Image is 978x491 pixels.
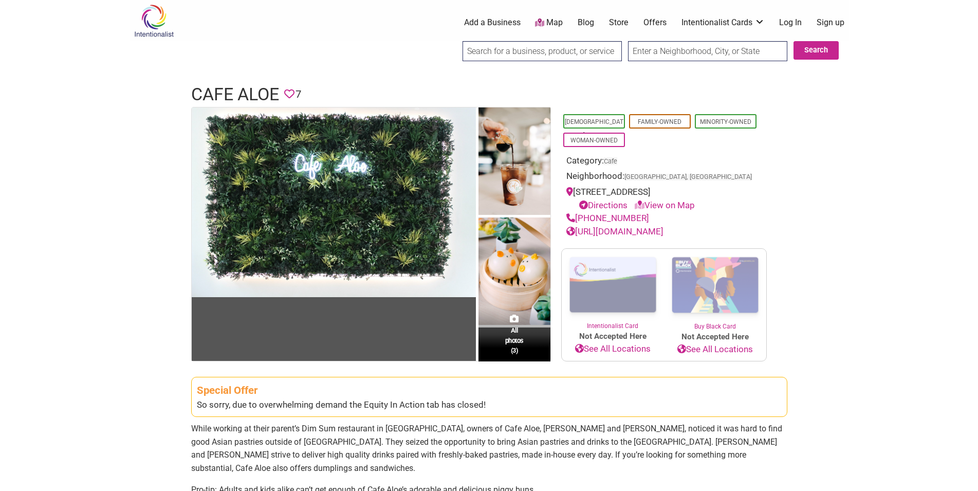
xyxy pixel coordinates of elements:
a: Intentionalist Cards [681,17,765,28]
a: Sign up [817,17,844,28]
a: Buy Black Card [664,249,766,331]
span: [GEOGRAPHIC_DATA], [GEOGRAPHIC_DATA] [624,174,752,180]
a: [DEMOGRAPHIC_DATA]-Owned [565,118,623,139]
div: Neighborhood: [566,170,762,186]
a: See All Locations [562,342,664,356]
button: Search [794,41,839,60]
a: Map [535,17,563,29]
a: View on Map [635,200,695,210]
a: Intentionalist Card [562,249,664,331]
a: Add a Business [464,17,521,28]
a: Blog [578,17,594,28]
a: Woman-Owned [570,137,618,144]
input: Enter a Neighborhood, City, or State [628,41,787,61]
input: Search for a business, product, or service [463,41,622,61]
a: Directions [579,200,628,210]
span: Not Accepted Here [562,331,664,342]
div: Category: [566,154,762,170]
div: [STREET_ADDRESS] [566,186,762,212]
a: Log In [779,17,802,28]
a: See All Locations [664,343,766,356]
span: Not Accepted Here [664,331,766,343]
a: Family-Owned [638,118,681,125]
a: Offers [643,17,667,28]
div: Special Offer [197,383,782,398]
span: All photos (3) [505,325,524,355]
div: So sorry, due to overwhelming demand the Equity In Action tab has closed! [197,398,782,412]
h1: Cafe Aloe [191,82,279,107]
a: Cafe [604,157,617,165]
a: [PHONE_NUMBER] [566,213,649,223]
p: While working at their parent’s Dim Sum restaurant in [GEOGRAPHIC_DATA], owners of Cafe Aloe, [PE... [191,422,787,475]
img: Buy Black Card [664,249,766,322]
a: Store [609,17,629,28]
img: Intentionalist Card [562,249,664,321]
a: Minority-Owned [700,118,751,125]
a: [URL][DOMAIN_NAME] [566,226,663,237]
span: 7 [296,86,301,102]
img: Intentionalist [130,4,178,38]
